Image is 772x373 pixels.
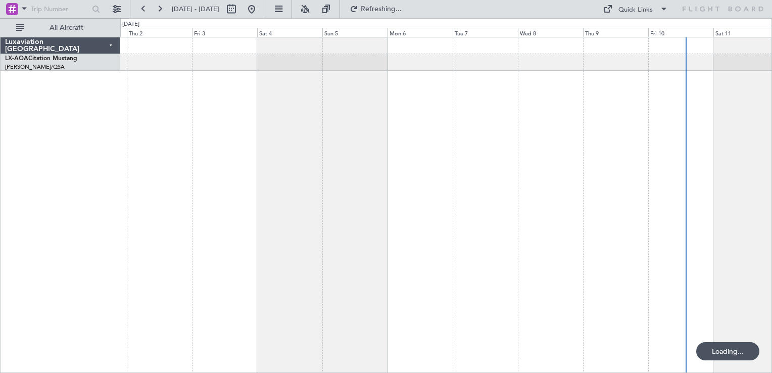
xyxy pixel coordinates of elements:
div: Sun 5 [322,28,388,37]
div: Mon 6 [388,28,453,37]
button: Refreshing... [345,1,406,17]
div: Wed 8 [518,28,583,37]
input: Trip Number [31,2,89,17]
div: [DATE] [122,20,139,29]
button: All Aircraft [11,20,110,36]
button: Quick Links [598,1,673,17]
div: Sat 4 [257,28,322,37]
span: Refreshing... [360,6,403,13]
span: [DATE] - [DATE] [172,5,219,14]
div: Quick Links [618,5,653,15]
span: LX-AOA [5,56,28,62]
div: Thu 2 [127,28,192,37]
div: Fri 3 [192,28,257,37]
a: LX-AOACitation Mustang [5,56,77,62]
div: Tue 7 [453,28,518,37]
div: Thu 9 [583,28,648,37]
a: [PERSON_NAME]/QSA [5,63,65,71]
div: Fri 10 [648,28,713,37]
span: All Aircraft [26,24,107,31]
div: Loading... [696,342,759,360]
